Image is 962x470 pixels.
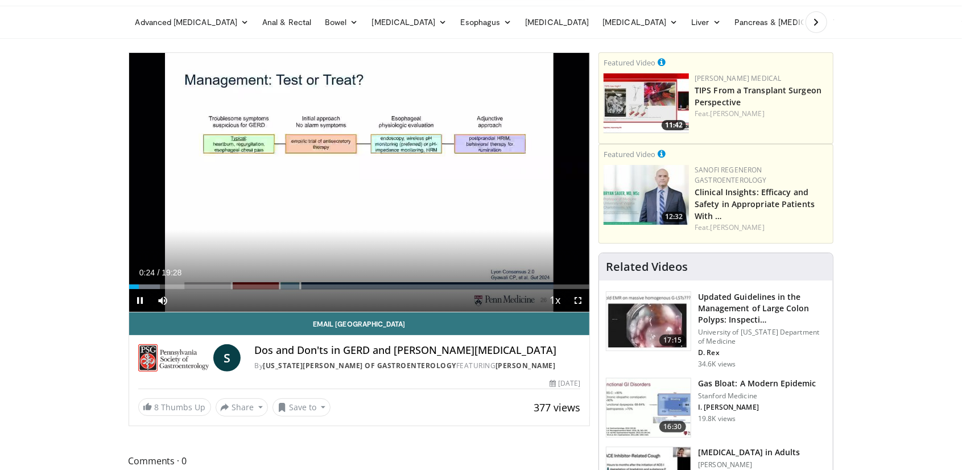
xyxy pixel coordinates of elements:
button: Share [216,398,269,417]
a: TIPS From a Transplant Surgeon Perspective [695,85,821,108]
a: [US_STATE][PERSON_NAME] of Gastroenterology [263,361,456,370]
a: S [213,344,241,372]
a: 16:30 Gas Bloat: A Modern Epidemic Stanford Medicine I. [PERSON_NAME] 19.8K views [606,378,826,438]
span: Comments 0 [129,453,591,468]
span: 16:30 [659,421,687,432]
h3: [MEDICAL_DATA] in Adults [698,447,800,458]
a: [MEDICAL_DATA] [596,11,684,34]
button: Pause [129,289,152,312]
a: Esophagus [454,11,519,34]
p: [PERSON_NAME] [698,460,800,469]
a: [PERSON_NAME] Medical [695,73,782,83]
div: Progress Bar [129,285,590,289]
img: dfcfcb0d-b871-4e1a-9f0c-9f64970f7dd8.150x105_q85_crop-smart_upscale.jpg [606,292,691,351]
div: Feat. [695,109,828,119]
a: 17:15 Updated Guidelines in the Management of Large Colon Polyps: Inspecti… University of [US_STA... [606,291,826,369]
a: Clinical Insights: Efficacy and Safety in Appropriate Patients With … [695,187,815,221]
img: 4003d3dc-4d84-4588-a4af-bb6b84f49ae6.150x105_q85_crop-smart_upscale.jpg [604,73,689,133]
a: [MEDICAL_DATA] [365,11,454,34]
img: 480ec31d-e3c1-475b-8289-0a0659db689a.150x105_q85_crop-smart_upscale.jpg [606,378,691,438]
a: 11:42 [604,73,689,133]
p: D. Rex [698,348,826,357]
span: / [158,268,160,277]
a: [MEDICAL_DATA] [518,11,596,34]
p: I. [PERSON_NAME] [698,403,816,412]
h3: Gas Bloat: A Modern Epidemic [698,378,816,389]
span: 377 views [534,401,580,414]
span: 12:32 [662,212,686,222]
p: 19.8K views [698,414,736,423]
a: [PERSON_NAME] [711,222,765,232]
span: 0:24 [139,268,155,277]
span: 8 [155,402,159,413]
a: 12:32 [604,165,689,225]
a: Email [GEOGRAPHIC_DATA] [129,312,590,335]
a: Pancreas & [MEDICAL_DATA] [728,11,861,34]
a: Advanced [MEDICAL_DATA] [129,11,256,34]
div: By FEATURING [254,361,580,371]
div: Feat. [695,222,828,233]
a: Sanofi Regeneron Gastroenterology [695,165,767,185]
a: 8 Thumbs Up [138,398,211,416]
a: Bowel [318,11,365,34]
h4: Dos and Don'ts in GERD and [PERSON_NAME][MEDICAL_DATA] [254,344,580,357]
p: 34.6K views [698,360,736,369]
button: Mute [152,289,175,312]
span: 19:28 [162,268,181,277]
p: Stanford Medicine [698,391,816,401]
a: Anal & Rectal [255,11,318,34]
a: Liver [684,11,727,34]
video-js: Video Player [129,53,590,312]
img: Pennsylvania Society of Gastroenterology [138,344,209,372]
h4: Related Videos [606,260,688,274]
a: [PERSON_NAME] [711,109,765,118]
img: bf9ce42c-6823-4735-9d6f-bc9dbebbcf2c.png.150x105_q85_crop-smart_upscale.jpg [604,165,689,225]
button: Fullscreen [567,289,589,312]
button: Save to [273,398,331,417]
a: [PERSON_NAME] [496,361,556,370]
small: Featured Video [604,149,655,159]
div: [DATE] [550,378,580,389]
h3: Updated Guidelines in the Management of Large Colon Polyps: Inspecti… [698,291,826,325]
small: Featured Video [604,57,655,68]
button: Playback Rate [544,289,567,312]
span: 11:42 [662,120,686,130]
p: University of [US_STATE] Department of Medicine [698,328,826,346]
span: 17:15 [659,335,687,346]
